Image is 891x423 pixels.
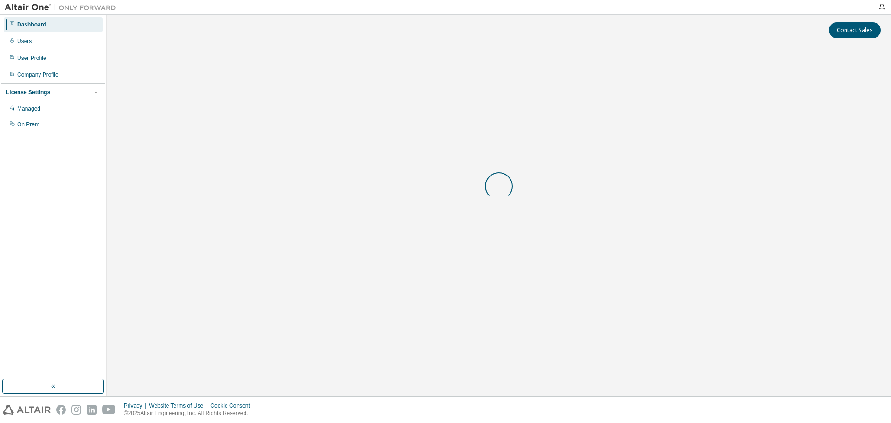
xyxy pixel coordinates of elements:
div: Dashboard [17,21,46,28]
div: Users [17,38,32,45]
div: Website Terms of Use [149,402,210,410]
div: Privacy [124,402,149,410]
div: Cookie Consent [210,402,255,410]
img: linkedin.svg [87,405,97,415]
img: instagram.svg [71,405,81,415]
img: facebook.svg [56,405,66,415]
img: youtube.svg [102,405,116,415]
div: Company Profile [17,71,58,78]
button: Contact Sales [829,22,881,38]
p: © 2025 Altair Engineering, Inc. All Rights Reserved. [124,410,256,417]
div: Managed [17,105,40,112]
div: License Settings [6,89,50,96]
img: Altair One [5,3,121,12]
img: altair_logo.svg [3,405,51,415]
div: User Profile [17,54,46,62]
div: On Prem [17,121,39,128]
